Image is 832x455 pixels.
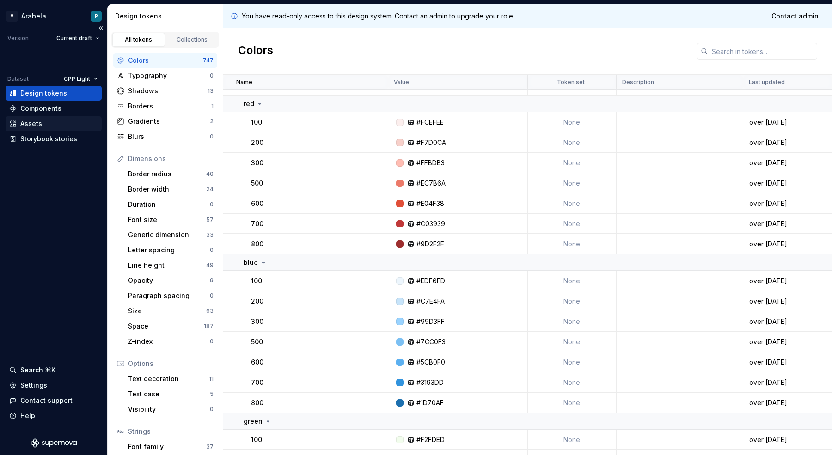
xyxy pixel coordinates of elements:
[124,273,217,288] a: Opacity9
[124,212,217,227] a: Font size57
[744,138,831,147] div: over [DATE]
[128,337,210,346] div: Z-index
[210,133,214,140] div: 0
[744,358,831,367] div: over [DATE]
[416,297,445,306] div: #C7E4FA
[744,435,831,444] div: over [DATE]
[765,8,825,24] a: Contact admin
[528,271,617,291] td: None
[416,199,444,208] div: #E04F38
[416,337,446,347] div: #7CC0F3
[20,396,73,405] div: Contact support
[20,104,61,113] div: Components
[128,389,210,399] div: Text case
[31,438,77,448] svg: Supernova Logo
[6,101,102,116] a: Components
[116,36,162,43] div: All tokens
[251,337,263,347] p: 500
[124,243,217,257] a: Letter spacing0
[744,398,831,407] div: over [DATE]
[94,22,107,35] button: Collapse sidebar
[128,71,210,80] div: Typography
[6,86,102,101] a: Design tokens
[204,323,214,330] div: 187
[64,75,90,83] span: CPP Light
[251,179,263,188] p: 500
[528,352,617,372] td: None
[128,230,206,239] div: Generic dimension
[528,112,617,132] td: None
[20,411,35,420] div: Help
[244,258,258,267] p: blue
[128,427,214,436] div: Strings
[128,169,206,179] div: Border radius
[208,87,214,95] div: 13
[557,78,585,86] p: Token set
[251,118,262,127] p: 100
[7,75,29,83] div: Dataset
[251,398,263,407] p: 800
[6,132,102,146] a: Storybook stories
[528,332,617,352] td: None
[416,358,445,367] div: #5CB0F0
[113,68,217,83] a: Typography0
[394,78,409,86] p: Value
[210,292,214,299] div: 0
[128,442,206,451] div: Font family
[128,56,203,65] div: Colors
[251,276,262,286] p: 100
[251,297,263,306] p: 200
[124,304,217,318] a: Size63
[251,158,263,168] p: 300
[242,12,514,21] p: You have read-only access to this design system. Contact an admin to upgrade your role.
[744,239,831,249] div: over [DATE]
[528,132,617,153] td: None
[128,245,210,255] div: Letter spacing
[128,359,214,368] div: Options
[416,378,444,387] div: #3193DD
[744,317,831,326] div: over [DATE]
[128,276,210,285] div: Opacity
[206,307,214,315] div: 63
[6,11,18,22] div: V
[128,261,206,270] div: Line height
[128,374,209,383] div: Text decoration
[744,276,831,286] div: over [DATE]
[210,406,214,413] div: 0
[124,182,217,197] a: Border width24
[416,398,444,407] div: #1D70AF
[708,43,817,60] input: Search in tokens...
[56,35,92,42] span: Current draft
[20,134,77,144] div: Storybook stories
[124,439,217,454] a: Font family37
[203,57,214,64] div: 747
[20,119,42,128] div: Assets
[744,297,831,306] div: over [DATE]
[238,43,273,60] h2: Colors
[210,277,214,284] div: 9
[744,219,831,228] div: over [DATE]
[6,408,102,423] button: Help
[251,435,262,444] p: 100
[251,317,263,326] p: 300
[124,227,217,242] a: Generic dimension33
[416,158,445,168] div: #FFBDB3
[6,363,102,377] button: Search ⌘K
[251,358,263,367] p: 600
[128,185,206,194] div: Border width
[128,405,210,414] div: Visibility
[416,179,446,188] div: #EC7B6A
[528,234,617,254] td: None
[95,12,98,20] div: P
[7,35,29,42] div: Version
[251,199,263,208] p: 600
[210,390,214,398] div: 5
[528,173,617,193] td: None
[416,138,446,147] div: #F7D0CA
[206,262,214,269] div: 49
[124,371,217,386] a: Text decoration11
[244,99,254,108] p: red
[771,12,819,21] span: Contact admin
[20,381,47,390] div: Settings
